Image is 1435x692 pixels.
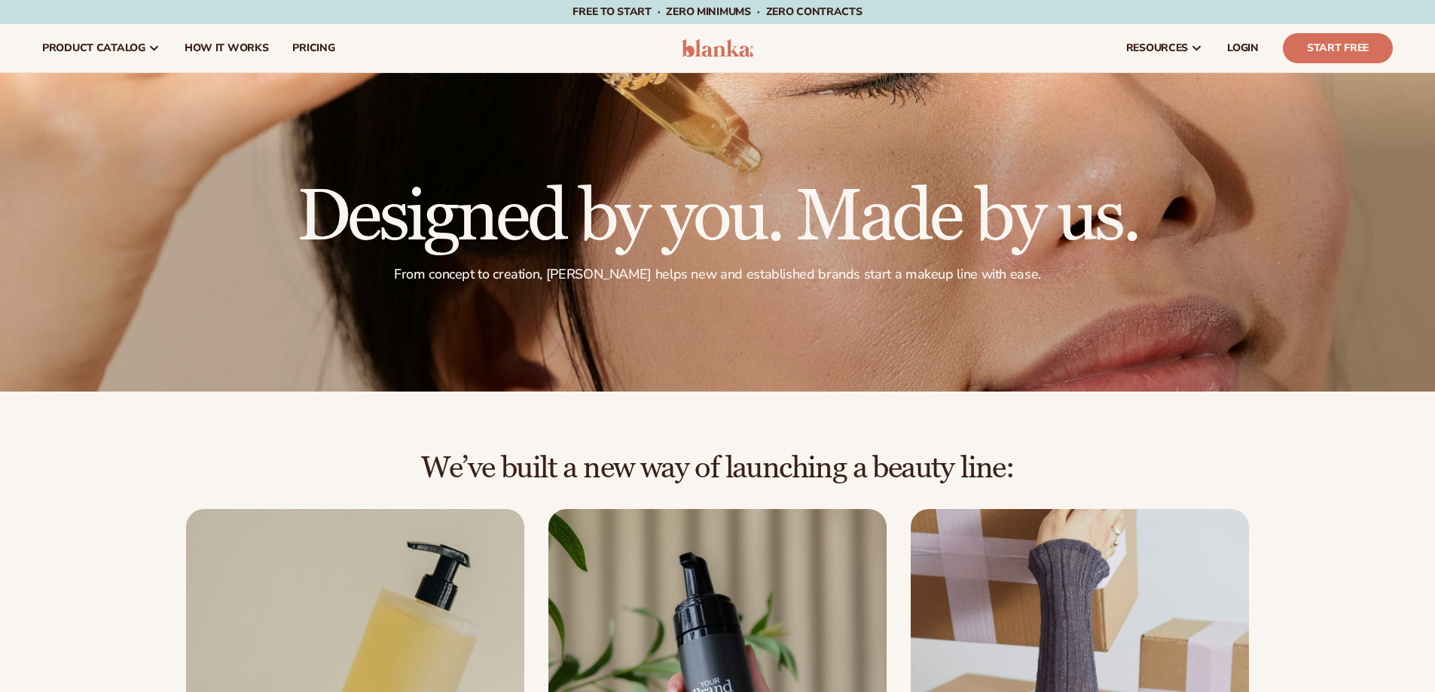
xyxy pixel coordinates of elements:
span: Free to start · ZERO minimums · ZERO contracts [572,5,862,19]
a: pricing [280,24,347,72]
a: LOGIN [1215,24,1271,72]
span: LOGIN [1227,42,1259,54]
h2: We’ve built a new way of launching a beauty line: [42,452,1393,485]
span: pricing [292,42,334,54]
p: From concept to creation, [PERSON_NAME] helps new and established brands start a makeup line with... [297,266,1138,283]
a: How It Works [173,24,281,72]
img: logo [682,39,753,57]
a: product catalog [30,24,173,72]
a: resources [1114,24,1215,72]
span: resources [1126,42,1188,54]
h1: Designed by you. Made by us. [297,181,1138,254]
span: product catalog [42,42,145,54]
a: Start Free [1283,33,1393,63]
span: How It Works [185,42,269,54]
